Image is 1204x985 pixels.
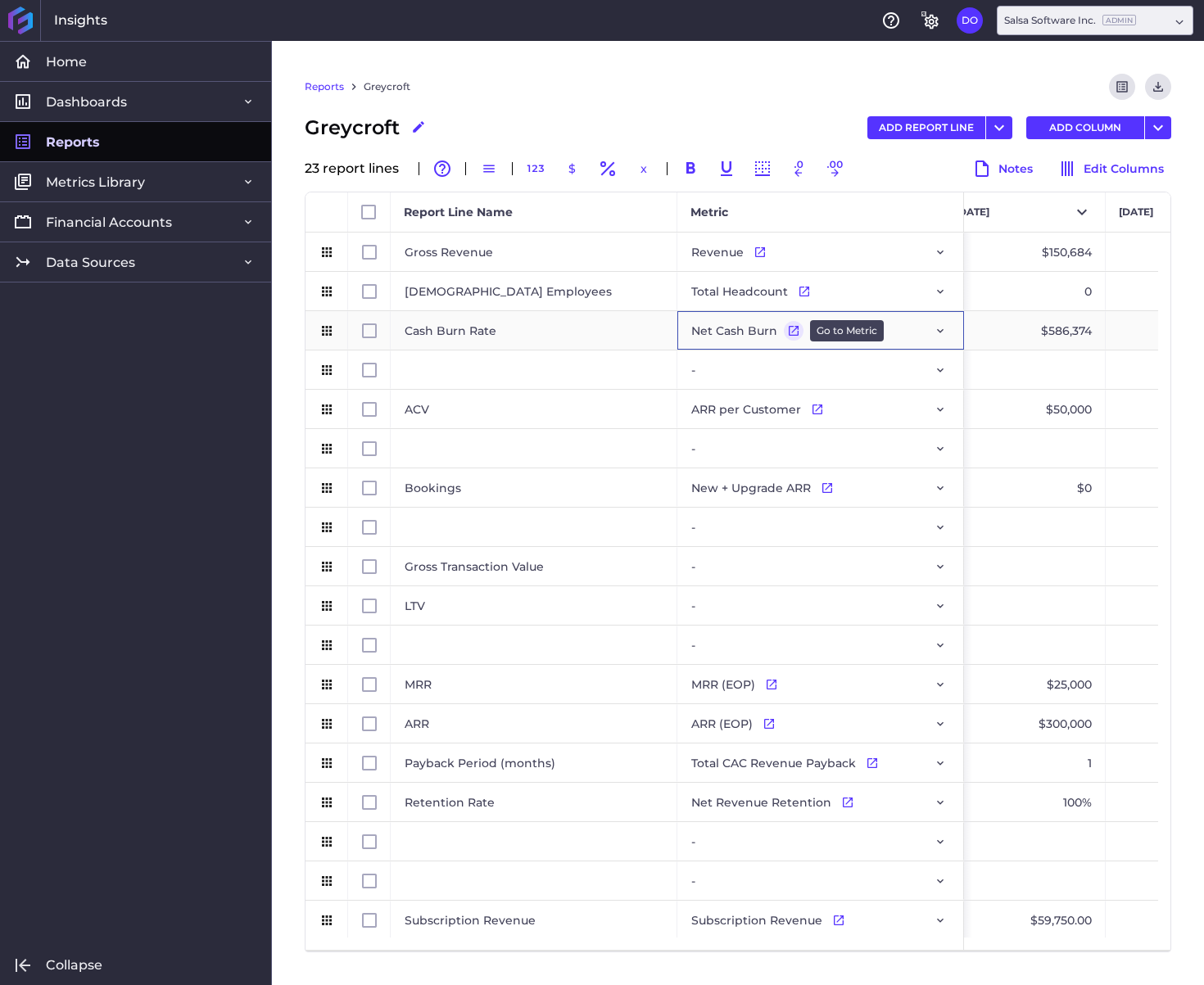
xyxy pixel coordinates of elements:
div: Press SPACE to select this row. [306,429,964,468]
span: MRR (EOP) [691,666,755,703]
span: Net Cash Burn [691,312,777,350]
button: Help [878,7,904,34]
div: $150,684 [942,233,1106,271]
div: ACV [391,390,677,428]
span: Data Sources [46,254,135,271]
div: Press SPACE to select this row. [306,233,964,272]
a: Greycroft [364,79,410,94]
div: $25,000 [942,665,1106,703]
div: $0 [942,468,1106,507]
span: Revenue [691,233,744,271]
div: Gross Transaction Value [391,547,677,585]
div: Press SPACE to select this row. [306,704,964,743]
div: Retention Rate [391,783,677,821]
span: Total Headcount [691,273,788,310]
div: Press SPACE to select this row. [306,743,964,783]
button: User Menu [957,7,983,34]
button: General Settings [917,7,944,34]
div: 0 [942,272,1106,310]
div: Press SPACE to select this row. [306,350,964,390]
button: [DATE] [942,192,1105,232]
div: Subscription Revenue [391,901,677,939]
button: $ [559,156,585,182]
span: - [691,508,695,546]
div: Press SPACE to select this row. [306,665,964,704]
button: ADD REPORT LINE [867,116,985,139]
span: [DATE] [955,206,989,219]
div: Press SPACE to select this row. [306,508,964,547]
div: [DEMOGRAPHIC_DATA] Employees [391,272,677,310]
span: Metric [690,205,728,219]
div: Greycroft [305,113,432,142]
span: [DATE] [1119,206,1153,219]
div: $586,374 [942,311,1106,350]
div: $50,000 [942,390,1106,428]
div: Press SPACE to select this row. [306,272,964,311]
div: LTV [391,586,677,625]
div: Payback Period (months) [391,743,677,782]
div: $59,750.00 [942,901,1106,939]
button: Refresh [1109,74,1135,100]
span: - [691,626,695,664]
span: ARR (EOP) [691,705,753,743]
span: - [691,587,695,625]
button: Notes [965,156,1040,182]
div: Press SPACE to select this row. [306,468,964,508]
div: Press SPACE to select this row. [306,586,964,626]
span: - [691,548,695,585]
button: ADD COLUMN [1026,116,1144,139]
div: Gross Revenue [391,233,677,271]
span: Reports [46,133,100,151]
span: Net Revenue Retention [691,784,831,821]
button: x [631,156,657,182]
span: Subscription Revenue [691,901,822,939]
div: Salsa Software Inc. [1004,13,1136,28]
div: Bookings [391,468,677,507]
div: Cash Burn Rate [391,311,677,350]
span: - [691,862,695,900]
div: $300,000 [942,704,1106,743]
button: Edit Columns [1050,156,1171,182]
span: Report Line Name [404,205,513,219]
span: Collapse [46,956,102,974]
button: User Menu [1145,116,1171,139]
div: Press SPACE to select this row. [306,547,964,586]
div: MRR [391,665,677,703]
div: 23 report line s [305,162,409,175]
span: Financial Accounts [46,214,172,231]
span: ARR per Customer [691,391,801,428]
span: New + Upgrade ARR [691,469,811,507]
span: - [691,430,695,468]
button: User Menu [986,116,1012,139]
a: Reports [305,79,344,94]
div: Press SPACE to select this row. [306,390,964,429]
div: ARR [391,704,677,743]
span: - [691,823,695,861]
div: 1 [942,743,1106,782]
span: Home [46,53,87,70]
div: Press SPACE to select this row. [306,901,964,940]
div: 100% [942,783,1106,821]
ins: Admin [1102,15,1136,25]
span: - [691,351,695,389]
div: Press SPACE to select this row. [306,311,964,350]
button: Download [1145,74,1171,100]
div: Press SPACE to select this row. [306,626,964,665]
div: Press SPACE to select this row. [306,861,964,901]
div: Press SPACE to select this row. [306,822,964,861]
span: Metrics Library [46,174,145,191]
div: Press SPACE to select this row. [306,783,964,822]
span: Dashboards [46,93,127,111]
span: Total CAC Revenue Payback [691,744,856,782]
div: Dropdown select [997,6,1193,35]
